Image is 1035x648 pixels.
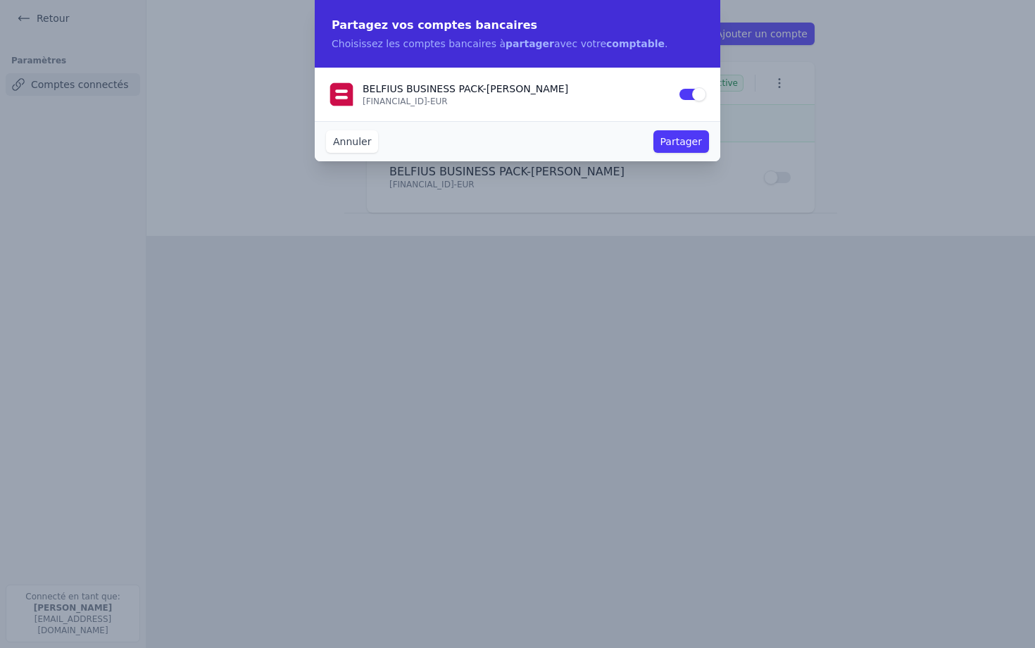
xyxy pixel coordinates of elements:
h2: Partagez vos comptes bancaires [332,17,703,34]
button: Annuler [326,130,378,153]
p: Choisissez les comptes bancaires à avec votre . [332,37,703,51]
strong: partager [506,38,554,49]
button: Partager [653,130,709,153]
strong: comptable [606,38,665,49]
p: [FINANCIAL_ID] - EUR [363,96,670,107]
p: BELFIUS BUSINESS PACK - [PERSON_NAME] [363,82,670,96]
